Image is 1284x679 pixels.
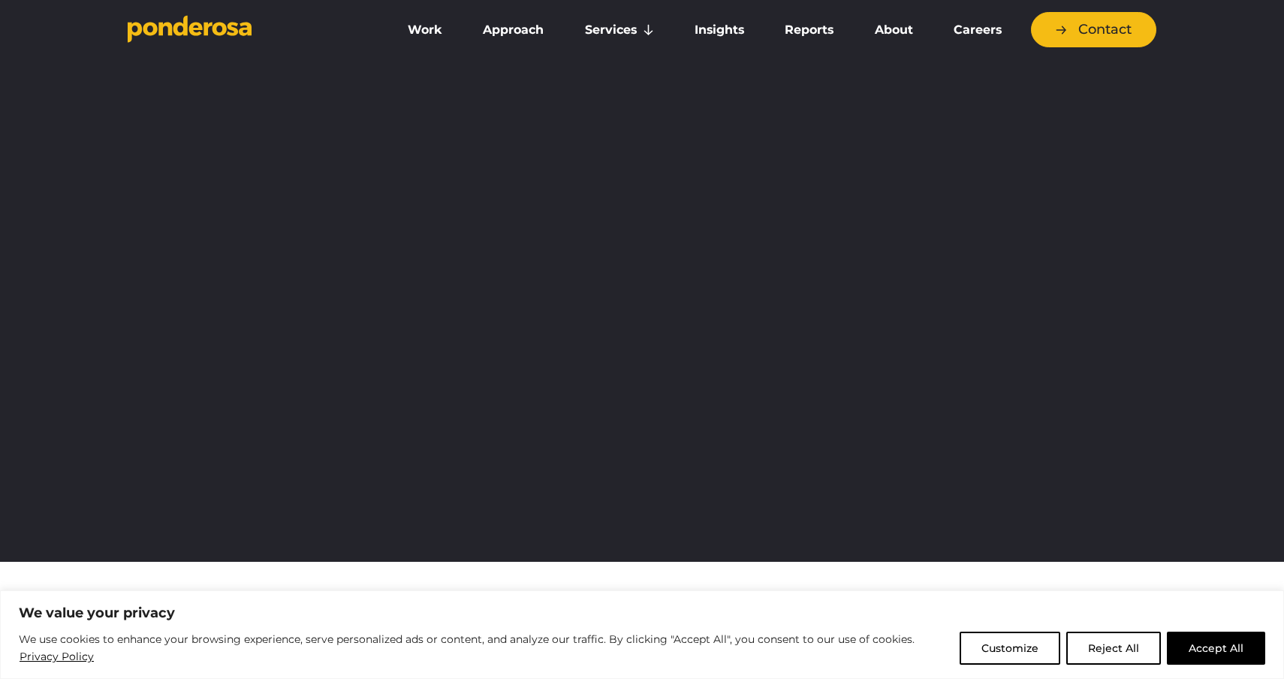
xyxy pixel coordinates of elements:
[1031,12,1156,47] a: Contact
[568,14,671,46] a: Services
[19,647,95,665] a: Privacy Policy
[767,14,851,46] a: Reports
[390,14,460,46] a: Work
[1066,632,1161,665] button: Reject All
[960,632,1060,665] button: Customize
[1167,632,1265,665] button: Accept All
[128,15,368,45] a: Go to homepage
[19,631,948,666] p: We use cookies to enhance your browsing experience, serve personalized ads or content, and analyz...
[466,14,561,46] a: Approach
[936,14,1019,46] a: Careers
[677,14,761,46] a: Insights
[19,604,1265,622] p: We value your privacy
[857,14,930,46] a: About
